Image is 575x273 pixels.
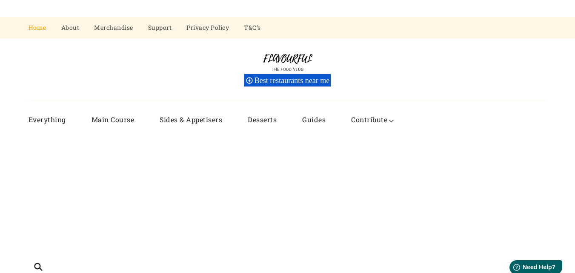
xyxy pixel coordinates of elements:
[244,74,331,87] div: Best restaurants near me
[94,17,133,38] a: Merchandise
[256,51,320,73] img: Flavourful
[289,109,338,131] a: Guides
[32,135,543,254] iframe: Advertisement
[79,109,147,131] a: Main Course
[29,17,46,38] a: Home
[147,109,235,131] a: Sides & Appetisers
[244,17,261,38] a: T&C’s
[29,109,79,131] a: Everything
[61,17,80,38] a: About
[186,17,229,38] a: Privacy Policy
[255,76,332,85] span: Best restaurants near me
[235,109,289,131] a: Desserts
[148,17,172,38] a: Support
[338,109,400,131] a: Contribute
